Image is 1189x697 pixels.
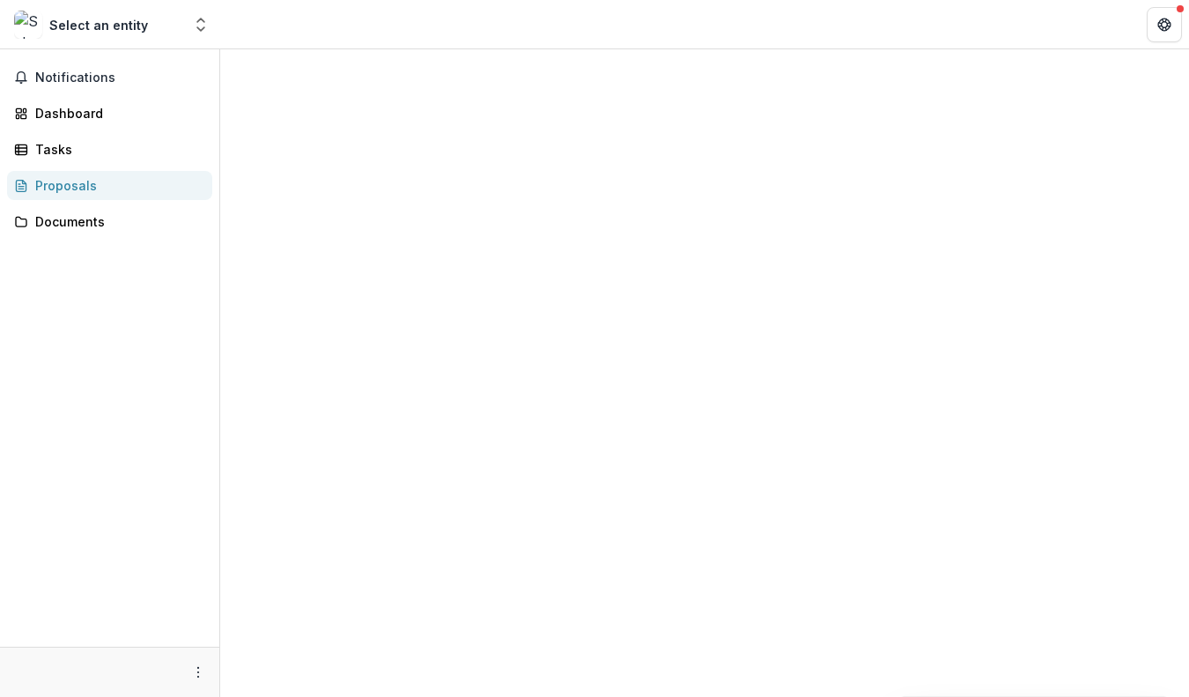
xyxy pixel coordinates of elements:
div: Documents [35,212,198,231]
a: Proposals [7,171,212,200]
div: Select an entity [49,16,148,34]
a: Tasks [7,135,212,164]
div: Tasks [35,140,198,159]
button: Open entity switcher [188,7,213,42]
button: Notifications [7,63,212,92]
span: Notifications [35,70,205,85]
div: Proposals [35,176,198,195]
a: Dashboard [7,99,212,128]
button: More [188,662,209,683]
img: Select an entity [14,11,42,39]
a: Documents [7,207,212,236]
button: Get Help [1147,7,1182,42]
div: Dashboard [35,104,198,122]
